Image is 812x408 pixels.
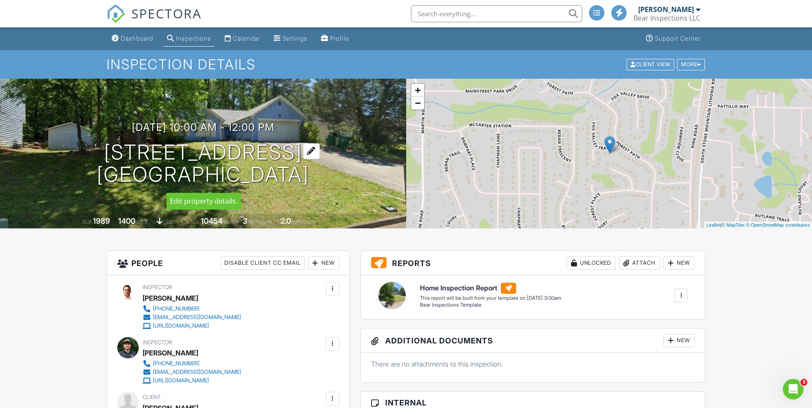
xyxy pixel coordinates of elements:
[706,222,720,228] a: Leaflet
[143,394,161,400] span: Client
[722,222,745,228] a: © MapTiler
[634,14,700,22] div: Bear Inspections LLC
[220,256,305,270] div: Disable Client CC Email
[176,35,211,42] div: Inspections
[800,379,807,386] span: 3
[411,5,582,22] input: Search everything...
[153,322,209,329] div: [URL][DOMAIN_NAME]
[107,12,202,30] a: SPECTORA
[153,369,241,375] div: [EMAIL_ADDRESS][DOMAIN_NAME]
[411,84,424,97] a: Zoom in
[107,57,706,72] h1: Inspection Details
[143,359,241,368] a: [PHONE_NUMBER]
[361,328,705,353] h3: Additional Documents
[121,35,153,42] div: Dashboard
[243,216,247,225] div: 3
[201,216,223,225] div: 10454
[143,292,198,305] div: [PERSON_NAME]
[280,216,291,225] div: 2.0
[153,377,209,384] div: [URL][DOMAIN_NAME]
[627,59,674,70] div: Client View
[567,256,616,270] div: Unlocked
[97,141,309,186] h1: [STREET_ADDRESS] [GEOGRAPHIC_DATA]
[153,360,199,367] div: [PHONE_NUMBER]
[164,31,214,47] a: Inspections
[411,97,424,109] a: Zoom out
[221,31,263,47] a: Calendar
[308,256,339,270] div: New
[143,376,241,385] a: [URL][DOMAIN_NAME]
[108,31,157,47] a: Dashboard
[143,339,172,346] span: Inspector
[677,59,705,70] div: More
[143,284,172,290] span: Inspector
[107,4,125,23] img: The Best Home Inspection Software - Spectora
[143,368,241,376] a: [EMAIL_ADDRESS][DOMAIN_NAME]
[153,305,199,312] div: [PHONE_NUMBER]
[143,305,241,313] a: [PHONE_NUMBER]
[420,283,561,294] h6: Home Inspection Report
[663,334,695,347] div: New
[153,314,241,321] div: [EMAIL_ADDRESS][DOMAIN_NAME]
[638,5,694,14] div: [PERSON_NAME]
[249,219,272,225] span: bedrooms
[642,31,704,47] a: Support Center
[143,322,241,330] a: [URL][DOMAIN_NAME]
[270,31,311,47] a: Settings
[663,256,695,270] div: New
[361,251,705,275] h3: Reports
[107,251,350,275] h3: People
[137,219,149,225] span: sq. ft.
[420,302,561,309] div: Bear Inspections Template
[283,35,307,42] div: Settings
[704,222,812,229] div: |
[233,35,260,42] div: Calendar
[143,313,241,322] a: [EMAIL_ADDRESS][DOMAIN_NAME]
[619,256,660,270] div: Attach
[131,4,202,22] span: SPECTORA
[330,35,349,42] div: Profile
[626,61,676,67] a: Client View
[224,219,235,225] span: sq.ft.
[371,359,695,369] p: There are no attachments to this inspection.
[143,346,198,359] div: [PERSON_NAME]
[132,121,274,133] h3: [DATE] 10:00 am - 12:00 pm
[292,219,317,225] span: bathrooms
[783,379,803,399] iframe: Intercom live chat
[181,219,199,225] span: Lot Size
[420,295,561,302] div: This report will be built from your template on [DATE] 3:00am
[746,222,810,228] a: © OpenStreetMap contributors
[655,35,701,42] div: Support Center
[93,216,110,225] div: 1989
[118,216,135,225] div: 1400
[318,31,353,47] a: Profile
[164,219,173,225] span: slab
[82,219,92,225] span: Built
